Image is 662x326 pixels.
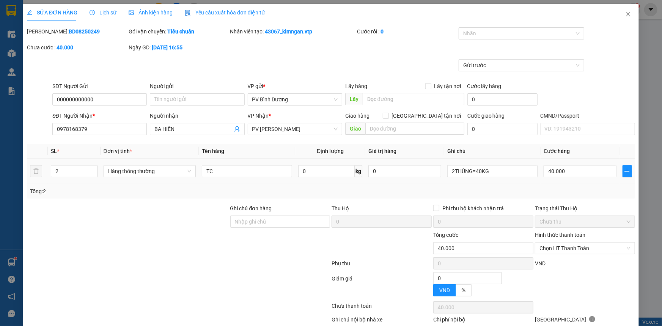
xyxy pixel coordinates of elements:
span: user-add [234,126,240,132]
div: CMND/Passport [541,112,635,120]
div: Chưa cước : [27,43,127,52]
div: SĐT Người Gửi [52,82,147,90]
span: Tên hàng [202,148,224,154]
input: Dọc đường [365,123,464,135]
b: BD08250249 [69,28,100,35]
div: Người gửi [150,82,244,90]
span: Phí thu hộ khách nhận trả [439,204,507,213]
span: Lấy tận nơi [431,82,464,90]
img: icon [185,10,191,16]
span: Đơn vị tính [104,148,132,154]
span: VP Nhận [248,113,269,119]
span: Ảnh kiện hàng [129,9,173,16]
div: Cước rồi : [357,27,457,36]
button: delete [30,165,42,177]
div: VP gửi [248,82,342,90]
button: Close [618,4,639,25]
span: close [625,11,631,17]
span: Cước hàng [544,148,570,154]
label: Hình thức thanh toán [535,232,585,238]
span: SL [51,148,57,154]
span: clock-circle [90,10,95,15]
span: Hàng thông thường [108,165,192,177]
span: Yêu cầu xuất hóa đơn điện tử [185,9,265,16]
div: [PERSON_NAME]: [27,27,127,36]
span: PV Bình Dương [26,53,52,57]
span: Gửi trước [463,60,580,71]
div: Trạng thái Thu Hộ [535,204,635,213]
b: 40.000 [57,44,73,50]
span: % [462,287,465,293]
span: Lấy hàng [345,83,367,89]
strong: BIÊN NHẬN GỬI HÀNG HOÁ [26,46,88,51]
img: logo [8,17,17,36]
div: Ngày GD: [129,43,229,52]
span: VND [535,260,546,266]
span: VND [439,287,450,293]
strong: CÔNG TY TNHH [GEOGRAPHIC_DATA] 214 QL13 - P.26 - Q.BÌNH THẠNH - TP HCM 1900888606 [20,12,61,41]
span: Thu Hộ [332,205,349,211]
label: Ghi chú đơn hàng [230,205,272,211]
span: PV Bình Dương [252,94,338,105]
span: Lịch sử [90,9,116,16]
span: [GEOGRAPHIC_DATA] tận nơi [389,112,464,120]
span: plus [623,168,632,174]
span: edit [27,10,32,15]
input: Ghi Chú [447,165,538,177]
span: Giá trị hàng [368,148,396,154]
div: Tổng: 2 [30,187,256,195]
span: BD08250248 [76,28,107,34]
input: Cước giao hàng [467,123,538,135]
div: Chưa thanh toán [331,302,433,315]
span: Nơi nhận: [58,53,70,64]
span: picture [129,10,134,15]
div: Gói vận chuyển: [129,27,229,36]
span: Nơi gửi: [8,53,16,64]
span: PV Gia Nghĩa [252,123,338,135]
input: Dọc đường [363,93,464,105]
th: Ghi chú [444,144,541,159]
span: Chọn HT Thanh Toán [539,243,631,254]
span: kg [355,165,362,177]
span: PV [PERSON_NAME] [76,53,105,61]
b: 0 [381,28,384,35]
div: Giảm giá [331,274,433,300]
label: Cước lấy hàng [467,83,502,89]
button: plus [623,165,632,177]
b: 43067_kimngan.vtp [265,28,313,35]
label: Cước giao hàng [467,113,505,119]
span: info-circle [589,316,595,322]
span: Giao [345,123,365,135]
span: Định lượng [317,148,344,154]
input: Ghi chú đơn hàng [230,216,330,228]
input: Cước lấy hàng [467,93,538,106]
span: SỬA ĐƠN HÀNG [27,9,77,16]
b: Tiêu chuẩn [167,28,194,35]
span: Tổng cước [433,232,458,238]
span: Giao hàng [345,113,370,119]
span: Chưa thu [539,216,631,227]
div: Nhân viên tạo: [230,27,356,36]
div: Người nhận [150,112,244,120]
span: Lấy [345,93,363,105]
b: [DATE] 16:55 [152,44,182,50]
input: VD: Bàn, Ghế [202,165,292,177]
div: Phụ thu [331,259,433,272]
span: 16:41:41 [DATE] [72,34,107,40]
div: SĐT Người Nhận [52,112,147,120]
